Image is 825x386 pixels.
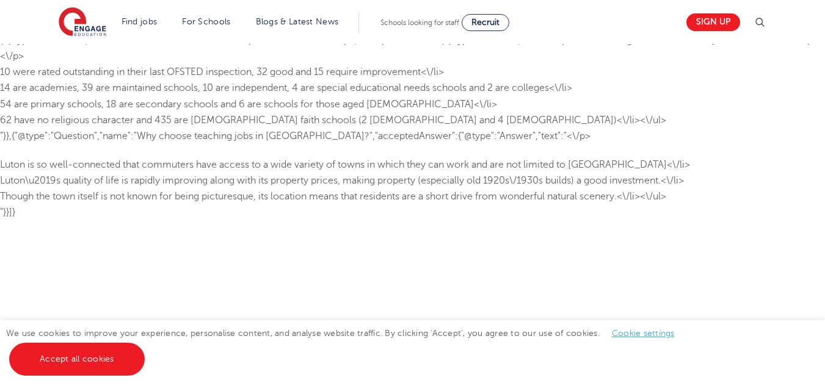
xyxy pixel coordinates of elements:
a: Sign up [686,13,740,31]
span: Schools looking for staff [380,18,459,27]
a: Blogs & Latest News [256,17,339,26]
a: Find jobs [122,17,158,26]
img: Engage Education [59,7,106,38]
span: We use cookies to improve your experience, personalise content, and analyse website traffic. By c... [6,329,687,363]
a: Cookie settings [612,329,675,338]
a: Accept all cookies [9,343,145,376]
a: Recruit [462,14,509,31]
span: Recruit [471,18,500,27]
a: For Schools [182,17,230,26]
